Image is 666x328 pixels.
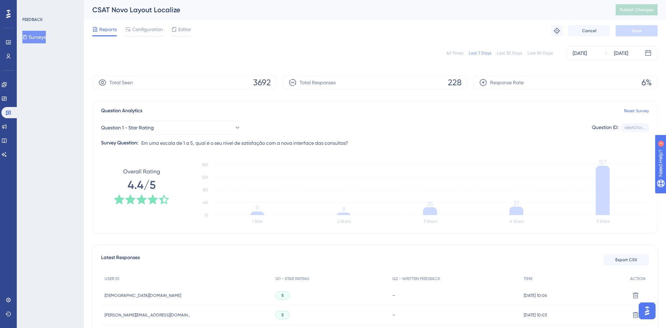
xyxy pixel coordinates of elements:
div: All Times [446,50,463,56]
text: 2 Stars [337,219,351,224]
div: [DATE] [573,49,587,57]
span: [DATE] 10:03 [524,312,547,318]
span: Save [632,28,642,34]
span: Q2 - WRITTEN FEEDBACK [392,276,440,281]
div: Question ID: [592,123,618,132]
div: FEEDBACK [22,17,43,22]
span: [DEMOGRAPHIC_DATA][DOMAIN_NAME] [105,293,181,298]
text: 3 Stars [424,219,437,224]
tspan: 27 [514,200,519,206]
tspan: 0 [205,213,208,218]
span: 4.4/5 [128,177,156,193]
span: 3692 [253,77,271,88]
span: ACTION [630,276,645,281]
div: Last 7 Days [469,50,491,56]
div: [DATE] [614,49,628,57]
tspan: 40 [203,200,208,205]
div: a8ef014c... [624,125,646,130]
span: Configuration [132,25,163,34]
span: [PERSON_NAME][EMAIL_ADDRESS][DOMAIN_NAME] [105,312,192,318]
text: 5 Stars [596,219,610,224]
span: TIME [524,276,532,281]
span: Cancel [582,28,596,34]
span: Publish Changes [620,7,653,13]
span: Editor [178,25,191,34]
iframe: UserGuiding AI Assistant Launcher [637,300,658,321]
div: Last 90 Days [528,50,553,56]
div: Survey Question: [101,139,138,147]
button: Publish Changes [616,4,658,15]
text: 1 Star [252,219,263,224]
div: - [392,312,517,318]
button: Question 1 - Star Rating [101,121,241,135]
tspan: 8 [342,206,345,212]
span: 6% [642,77,652,88]
div: CSAT Novo Layout Localize [92,5,598,15]
span: Question 1 - Star Rating [101,123,154,132]
span: USER ID [105,276,120,281]
div: 3 [49,3,51,9]
text: 4 Stars [510,219,523,224]
span: Total Responses [300,78,336,87]
button: Save [616,25,658,36]
span: Q1 - STAR RATING [275,276,309,281]
span: 228 [448,77,461,88]
span: Overall Rating [123,167,160,176]
span: Latest Responses [101,254,140,266]
button: Cancel [568,25,610,36]
button: Surveys [22,31,46,43]
span: Total Seen [109,78,133,87]
div: - [392,292,517,299]
tspan: 11 [256,205,259,211]
tspan: 157 [599,159,607,165]
span: Em uma escala de 1 a 5, qual é o seu nível de satisfação com a nova interface das consultas? [141,139,348,147]
tspan: 120 [202,175,208,180]
a: Reset Survey [624,108,649,114]
span: Export CSV [615,257,637,263]
tspan: 25 [427,200,433,207]
span: Reports [99,25,117,34]
button: Export CSV [603,254,649,265]
span: Response Rate [490,78,524,87]
span: 5 [281,312,284,318]
span: 5 [281,293,284,298]
span: Question Analytics [101,107,142,115]
div: Last 30 Days [497,50,522,56]
span: [DATE] 10:06 [524,293,547,298]
tspan: 160 [202,162,208,167]
span: Need Help? [16,2,44,10]
tspan: 80 [203,187,208,192]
